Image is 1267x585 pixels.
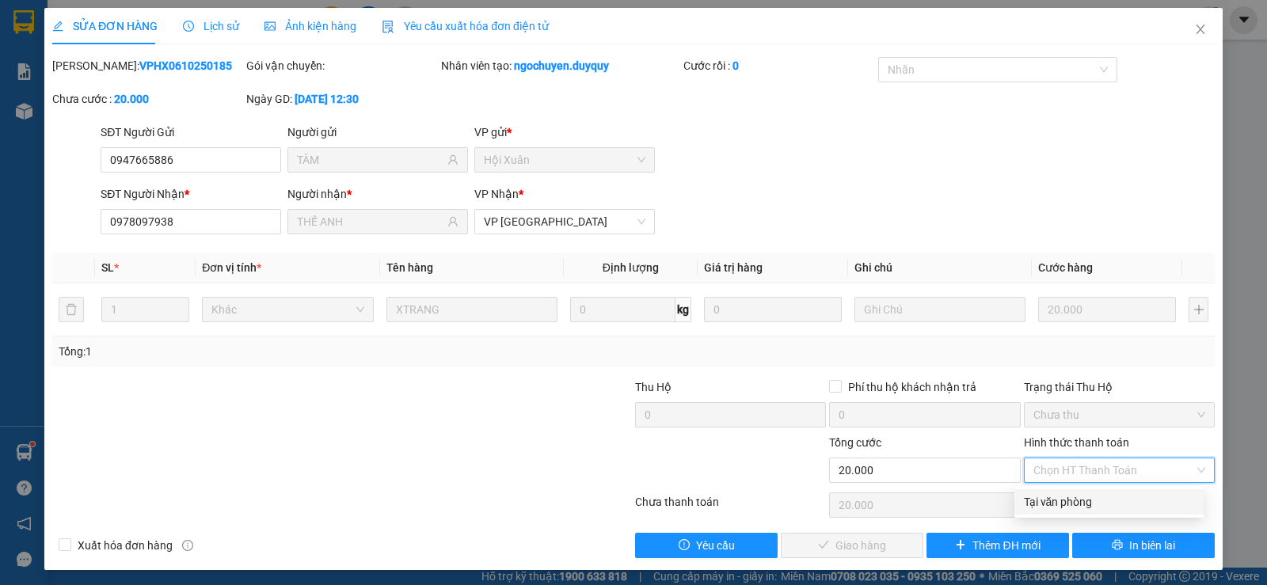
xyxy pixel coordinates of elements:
span: VP Nhận [474,188,519,200]
button: checkGiao hàng [781,533,923,558]
span: Cước hàng [1038,261,1093,274]
span: user [447,154,458,165]
span: Tên hàng [386,261,433,274]
button: exclamation-circleYêu cầu [635,533,778,558]
span: Thêm ĐH mới [972,537,1040,554]
input: Tên người nhận [297,213,444,230]
div: VP [GEOGRAPHIC_DATA] [13,13,174,51]
div: Trạng thái Thu Hộ [1024,378,1215,396]
span: SỬA ĐƠN HÀNG [52,20,158,32]
span: Nhận: [185,15,223,32]
div: SĐT Người Nhận [101,185,281,203]
span: clock-circle [183,21,194,32]
input: Ghi Chú [854,297,1025,322]
div: Cước rồi : [683,57,874,74]
span: Thu Hộ [635,381,672,393]
span: edit [52,21,63,32]
span: info-circle [182,540,193,551]
span: user [447,216,458,227]
div: Người nhận [287,185,468,203]
div: VP gửi [474,123,655,141]
span: plus [955,539,966,552]
b: 0 [732,59,739,72]
span: Chọn HT Thanh Toán [1033,458,1205,482]
div: NHÂN [185,51,313,70]
div: Ngày GD: [246,90,437,108]
div: TUAN [13,51,174,70]
span: Lịch sử [183,20,239,32]
span: In biên lai [1129,537,1175,554]
div: [PERSON_NAME]: [52,57,243,74]
b: 20.000 [114,93,149,105]
label: Hình thức thanh toán [1024,436,1129,449]
div: 30.000 [183,102,314,141]
div: SĐT Người Gửi [101,123,281,141]
span: Chưa thu [1033,403,1205,427]
span: picture [264,21,276,32]
b: VPHX0610250185 [139,59,232,72]
button: Close [1178,8,1223,52]
span: Hội Xuân [484,148,645,172]
span: VP Sài Gòn [484,210,645,234]
span: Khác [211,298,363,321]
span: close [1194,23,1207,36]
div: 0908268132 [185,70,313,93]
div: Người gửi [287,123,468,141]
span: Phí thu hộ khách nhận trả [842,378,983,396]
span: Tổng cước [829,436,881,449]
img: icon [382,21,394,33]
b: [DATE] 12:30 [295,93,359,105]
div: 0393133073 [13,70,174,93]
div: VP [PERSON_NAME] [185,13,313,51]
span: Giá trị hàng [704,261,763,274]
button: delete [59,297,84,322]
span: Chưa cước : [183,102,218,139]
div: Nhân viên tạo: [441,57,681,74]
button: plusThêm ĐH mới [926,533,1069,558]
button: plus [1189,297,1208,322]
span: printer [1112,539,1123,552]
span: Xuất hóa đơn hàng [71,537,179,554]
span: Định lượng [603,261,659,274]
input: Tên người gửi [297,151,444,169]
div: Chưa cước : [52,90,243,108]
div: Gói vận chuyển: [246,57,437,74]
b: ngochuyen.duyquy [514,59,609,72]
button: printerIn biên lai [1072,533,1215,558]
div: Chưa thanh toán [633,493,828,521]
input: 0 [1038,297,1176,322]
th: Ghi chú [848,253,1032,283]
div: Tại văn phòng [1024,493,1194,511]
div: Tổng: 1 [59,343,490,360]
span: Yêu cầu [696,537,735,554]
span: Yêu cầu xuất hóa đơn điện tử [382,20,549,32]
span: SL [101,261,114,274]
span: exclamation-circle [679,539,690,552]
input: 0 [704,297,842,322]
input: VD: Bàn, Ghế [386,297,557,322]
span: kg [675,297,691,322]
span: Gửi: [13,15,38,32]
span: Đơn vị tính [202,261,261,274]
span: Ảnh kiện hàng [264,20,356,32]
